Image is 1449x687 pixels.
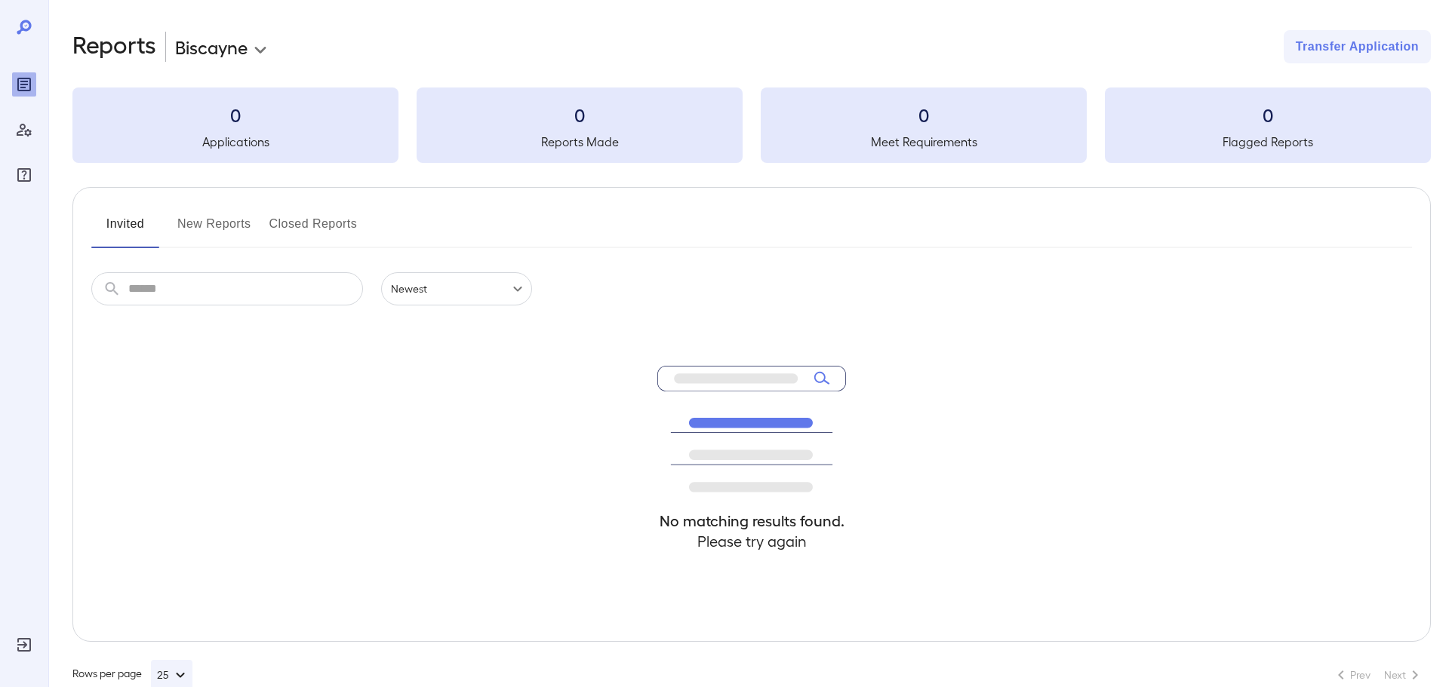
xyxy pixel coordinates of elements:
h3: 0 [417,103,743,127]
nav: pagination navigation [1325,663,1431,687]
h3: 0 [72,103,398,127]
div: Reports [12,72,36,97]
button: Transfer Application [1284,30,1431,63]
h5: Applications [72,133,398,151]
h4: No matching results found. [657,511,846,531]
h5: Meet Requirements [761,133,1087,151]
div: Newest [381,272,532,305]
h3: 0 [761,103,1087,127]
h3: 0 [1105,103,1431,127]
h2: Reports [72,30,156,63]
button: Closed Reports [269,212,358,248]
h4: Please try again [657,531,846,551]
div: Log Out [12,633,36,657]
div: Manage Users [12,118,36,142]
p: Biscayne [175,35,248,59]
div: FAQ [12,163,36,187]
button: New Reports [177,212,251,248]
button: Invited [91,212,159,248]
h5: Reports Made [417,133,743,151]
summary: 0Applications0Reports Made0Meet Requirements0Flagged Reports [72,87,1431,163]
h5: Flagged Reports [1105,133,1431,151]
